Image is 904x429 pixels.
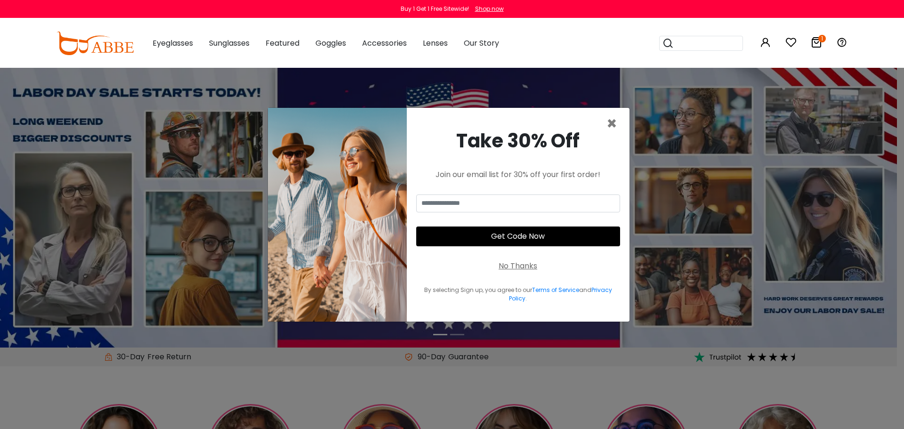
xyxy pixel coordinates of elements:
a: Terms of Service [532,286,579,294]
div: Join our email list for 30% off your first order! [416,169,620,180]
a: Shop now [470,5,504,13]
span: Eyeglasses [153,38,193,49]
div: Buy 1 Get 1 Free Sitewide! [401,5,469,13]
span: Our Story [464,38,499,49]
div: No Thanks [499,260,537,272]
span: Featured [266,38,299,49]
div: By selecting Sign up, you agree to our and . [416,286,620,303]
a: Privacy Policy [509,286,612,302]
i: 1 [818,35,826,42]
img: abbeglasses.com [56,32,134,55]
button: Close [606,115,617,132]
span: Lenses [423,38,448,49]
span: Goggles [315,38,346,49]
div: Take 30% Off [416,127,620,155]
button: Get Code Now [416,227,620,246]
span: × [606,112,617,136]
a: 1 [811,39,822,49]
div: Shop now [475,5,504,13]
img: welcome [268,108,407,322]
span: Sunglasses [209,38,250,49]
span: Accessories [362,38,407,49]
